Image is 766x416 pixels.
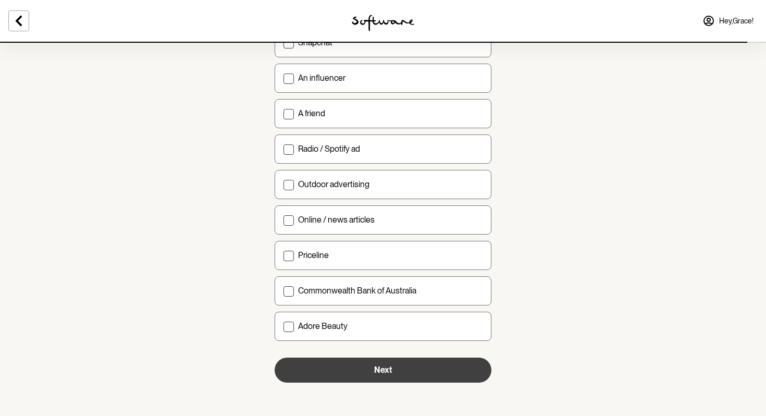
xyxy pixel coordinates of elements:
span: Hey, Grace ! [719,17,753,26]
p: Radio / Spotify ad [298,144,360,154]
p: An influencer [298,73,345,83]
img: software logo [352,15,414,31]
p: Outdoor advertising [298,179,369,189]
p: Commonwealth Bank of Australia [298,286,416,296]
p: A friend [298,108,325,118]
p: Priceline [298,250,329,260]
a: Hey,Grace! [696,8,760,33]
p: Online / news articles [298,215,375,225]
p: Adore Beauty [298,321,348,331]
button: Next [275,358,491,383]
span: Next [374,365,392,375]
